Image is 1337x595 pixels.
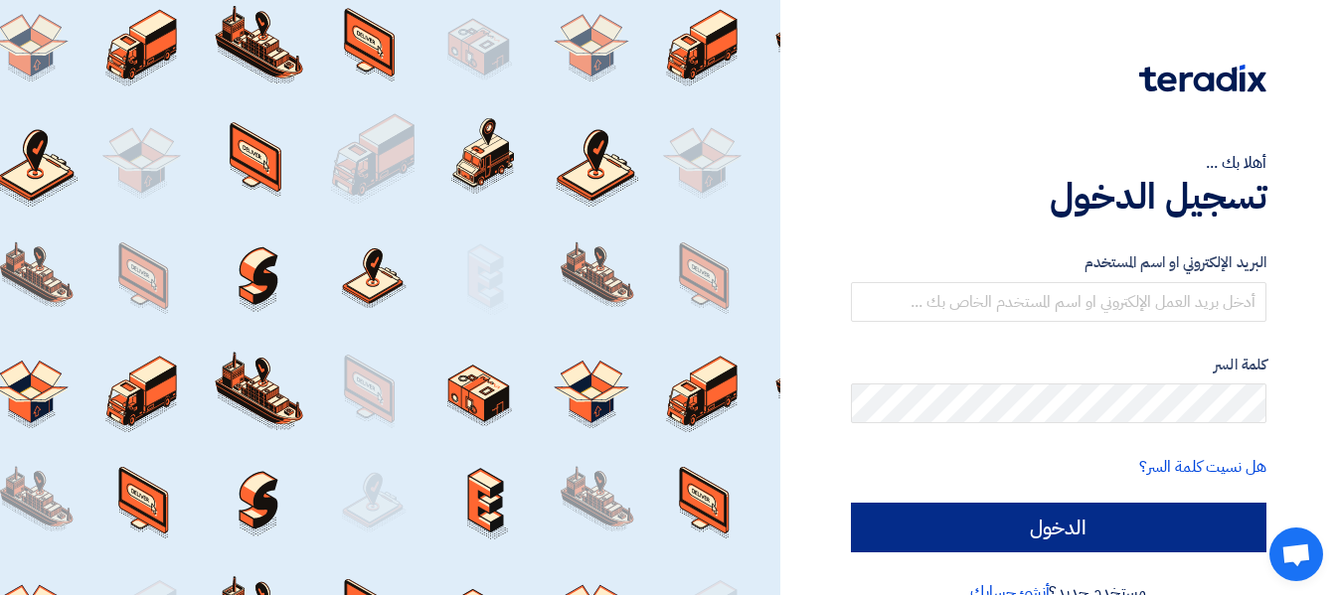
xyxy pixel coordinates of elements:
[851,503,1266,552] input: الدخول
[851,251,1266,274] label: البريد الإلكتروني او اسم المستخدم
[851,282,1266,322] input: أدخل بريد العمل الإلكتروني او اسم المستخدم الخاص بك ...
[1139,65,1266,92] img: Teradix logo
[851,175,1266,219] h1: تسجيل الدخول
[1139,455,1266,479] a: هل نسيت كلمة السر؟
[851,151,1266,175] div: أهلا بك ...
[851,354,1266,376] label: كلمة السر
[1269,527,1323,581] div: دردشة مفتوحة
